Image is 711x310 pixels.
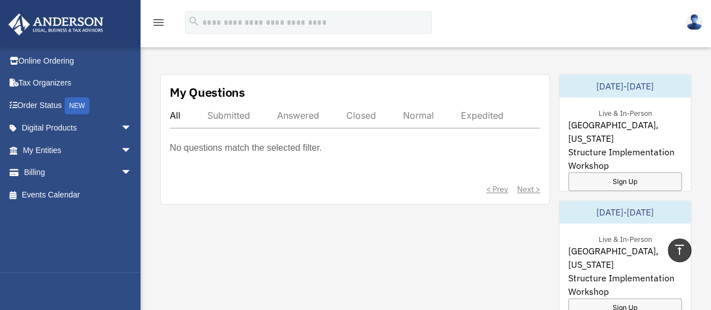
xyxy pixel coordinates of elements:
div: Normal [403,110,434,121]
div: My Questions [170,84,245,101]
span: arrow_drop_down [121,161,143,185]
div: [DATE]-[DATE] [559,75,691,97]
p: No questions match the selected filter. [170,140,321,156]
span: Structure Implementation Workshop [568,145,682,172]
a: Order StatusNEW [8,94,149,117]
div: Submitted [207,110,250,121]
a: Events Calendar [8,183,149,206]
img: Anderson Advisors Platinum Portal [5,14,107,35]
a: Sign Up [568,172,682,191]
a: menu [152,20,165,29]
img: User Pic [686,14,703,30]
a: Billingarrow_drop_down [8,161,149,184]
span: [GEOGRAPHIC_DATA], [US_STATE] [568,118,682,145]
a: Digital Productsarrow_drop_down [8,117,149,140]
span: Structure Implementation Workshop [568,271,682,298]
div: All [170,110,180,121]
div: [DATE]-[DATE] [559,201,691,223]
div: Live & In-Person [590,106,661,118]
div: Answered [277,110,319,121]
div: NEW [65,97,89,114]
i: vertical_align_top [673,243,686,257]
i: search [188,15,200,28]
a: Tax Organizers [8,72,149,95]
div: Live & In-Person [590,232,661,244]
i: menu [152,16,165,29]
div: Expedited [461,110,504,121]
span: [GEOGRAPHIC_DATA], [US_STATE] [568,244,682,271]
a: My Entitiesarrow_drop_down [8,139,149,161]
a: vertical_align_top [668,239,691,262]
a: Online Ordering [8,50,149,72]
span: arrow_drop_down [121,117,143,140]
div: Closed [346,110,376,121]
span: arrow_drop_down [121,139,143,162]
